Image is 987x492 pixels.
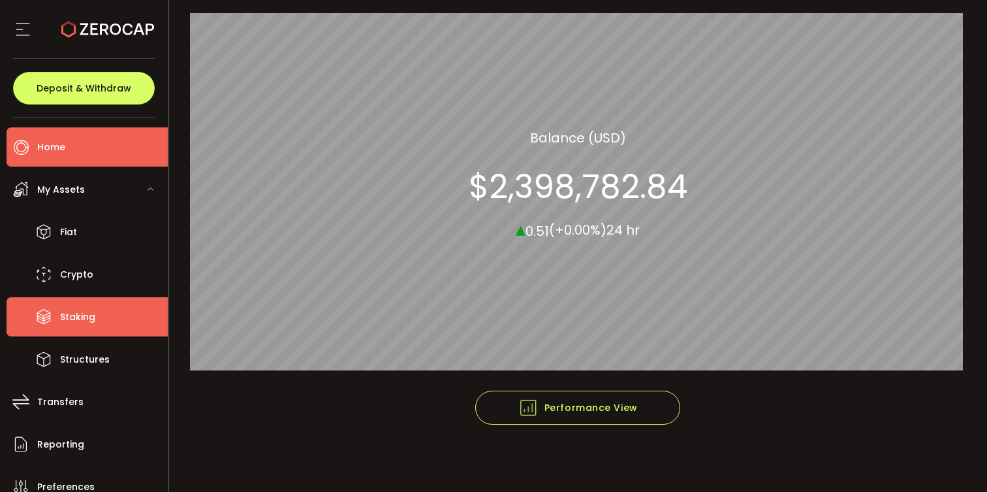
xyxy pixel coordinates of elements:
span: Deposit & Withdraw [37,84,131,93]
span: Crypto [60,265,93,284]
span: 24 hr [606,221,640,239]
span: My Assets [37,180,85,199]
section: $2,398,782.84 [469,167,687,206]
span: Performance View [518,398,638,418]
button: Performance View [475,391,680,425]
span: (+0.00%) [549,221,606,239]
span: Structures [60,350,110,369]
span: 0.51 [525,221,549,240]
span: Reporting [37,435,84,454]
iframe: Chat Widget [832,351,987,492]
span: Fiat [60,223,77,242]
button: Deposit & Withdraw [13,72,155,105]
span: Home [37,138,65,157]
span: Transfers [37,393,84,412]
span: Staking [60,308,95,327]
span: ▴ [516,214,525,242]
section: Balance (USD) [530,127,626,147]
